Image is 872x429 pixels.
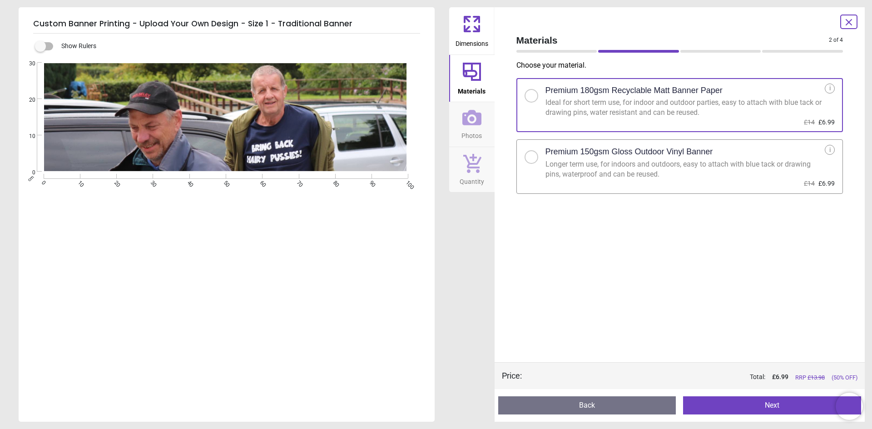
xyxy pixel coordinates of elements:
span: Dimensions [456,35,488,49]
div: Longer term use, for indoors and outdoors, easy to attach with blue tack or drawing pins, waterpr... [545,159,825,180]
span: 70 [295,179,301,185]
span: £14 [804,118,815,126]
div: Ideal for short term use, for indoor and outdoor parties, easy to attach with blue tack or drawin... [545,98,825,118]
div: i [825,84,835,94]
span: 40 [185,179,191,185]
span: 90 [367,179,373,185]
span: £ 13.98 [808,374,825,381]
span: 6.99 [776,373,788,380]
span: 30 [18,60,35,68]
button: Dimensions [449,7,495,54]
span: £6.99 [818,118,835,126]
iframe: Brevo live chat [836,393,863,420]
span: 20 [112,179,118,185]
span: 60 [258,179,264,185]
span: Materials [458,83,486,96]
span: 2 of 4 [829,36,843,44]
div: i [825,145,835,155]
span: £6.99 [818,180,835,187]
span: cm [26,174,35,182]
p: Choose your material . [516,60,851,70]
span: £14 [804,180,815,187]
h2: Premium 150gsm Gloss Outdoor Vinyl Banner [545,146,713,158]
button: Quantity [449,147,495,192]
div: Price : [502,370,522,381]
div: Show Rulers [40,41,435,52]
span: RRP [795,374,825,382]
span: £ [772,373,788,382]
span: 0 [40,179,45,185]
h2: Premium 180gsm Recyclable Matt Banner Paper [545,85,723,96]
span: 10 [18,133,35,140]
span: 80 [331,179,337,185]
button: Photos [449,102,495,147]
h5: Custom Banner Printing - Upload Your Own Design - Size 1 - Traditional Banner [33,15,420,34]
button: Materials [449,55,495,102]
div: Total: [535,373,858,382]
span: 20 [18,96,35,104]
span: 50 [222,179,228,185]
span: Quantity [460,173,484,187]
span: (50% OFF) [832,374,857,382]
span: 100 [404,179,410,185]
span: Photos [461,127,482,141]
span: Materials [516,34,829,47]
button: Back [498,396,676,414]
span: 30 [149,179,155,185]
span: 10 [76,179,82,185]
button: Next [683,396,861,414]
span: 0 [18,169,35,177]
